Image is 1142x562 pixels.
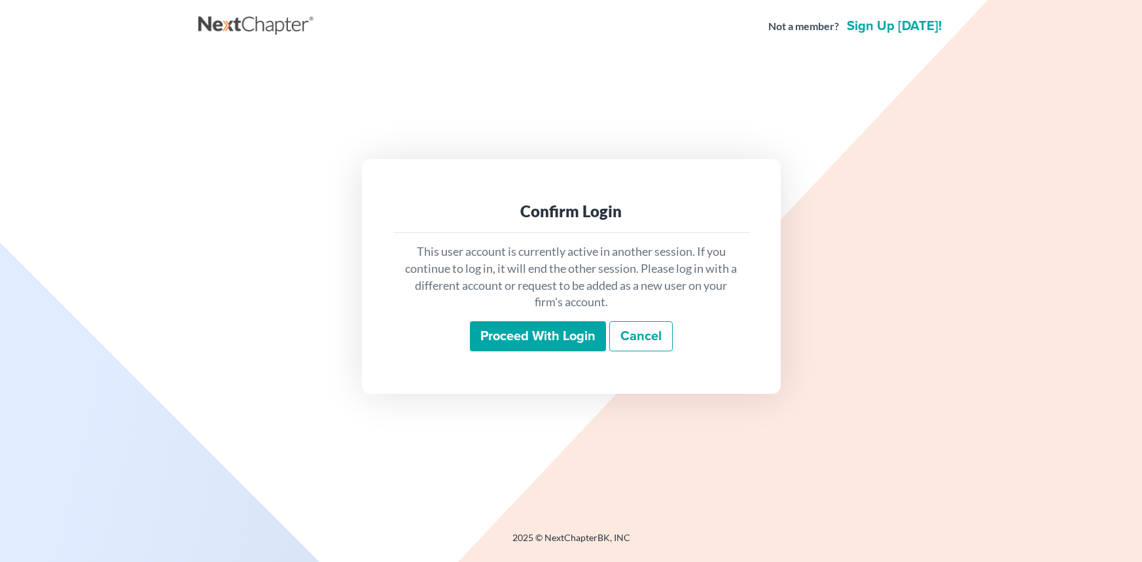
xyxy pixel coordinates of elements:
[404,243,739,311] p: This user account is currently active in another session. If you continue to log in, it will end ...
[768,19,839,34] strong: Not a member?
[198,531,944,555] div: 2025 © NextChapterBK, INC
[470,321,606,351] input: Proceed with login
[609,321,673,351] a: Cancel
[404,201,739,222] div: Confirm Login
[844,20,944,33] a: Sign up [DATE]!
